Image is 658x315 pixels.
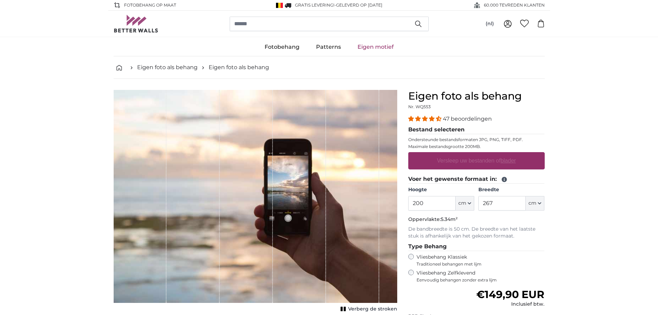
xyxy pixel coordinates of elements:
p: Oppervlakte: [408,216,545,223]
nav: breadcrumbs [114,56,545,79]
span: Verberg de stroken [348,306,397,313]
a: Fotobehang [256,38,308,56]
button: cm [456,196,474,211]
span: Nr. WQ553 [408,104,431,109]
span: 60.000 TEVREDEN KLANTEN [484,2,545,8]
button: cm [526,196,544,211]
img: Betterwalls [114,15,159,33]
button: (nl) [480,18,499,30]
label: Breedte [478,186,544,193]
label: Vliesbehang Klassiek [417,254,532,267]
legend: Type Behang [408,242,545,251]
a: Eigen foto als behang [209,63,269,72]
button: Verberg de stroken [338,304,397,314]
span: €149,90 EUR [476,288,544,301]
div: 1 of 1 [114,90,397,314]
span: Eenvoudig behangen zonder extra lijm [417,277,545,283]
p: Maximale bestandsgrootte 200MB. [408,144,545,149]
legend: Bestand selecteren [408,126,545,134]
img: België [276,3,283,8]
span: 4.38 stars [408,115,443,122]
span: - [334,2,382,8]
p: Ondersteunde bestandsformaten JPG, PNG, TIFF, PDF. [408,137,545,142]
span: FOTOBEHANG OP MAAT [124,2,176,8]
a: Eigen motief [349,38,402,56]
span: Traditioneel behangen met lijm [417,261,532,267]
span: GRATIS levering! [295,2,334,8]
span: 5.34m² [441,216,458,222]
a: Eigen foto als behang [137,63,198,72]
h1: Eigen foto als behang [408,90,545,102]
span: cm [458,200,466,207]
label: Vliesbehang Zelfklevend [417,270,545,283]
span: cm [528,200,536,207]
div: Inclusief btw. [476,301,544,308]
legend: Voer het gewenste formaat in: [408,175,545,184]
p: De bandbreedte is 50 cm. De breedte van het laatste stuk is afhankelijk van het gekozen formaat. [408,226,545,240]
span: Geleverd op [DATE] [336,2,382,8]
span: 47 beoordelingen [443,115,492,122]
label: Hoogte [408,186,474,193]
a: Patterns [308,38,349,56]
